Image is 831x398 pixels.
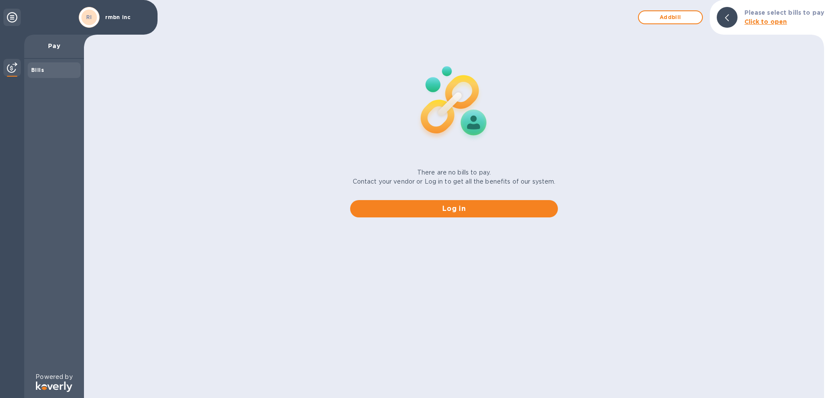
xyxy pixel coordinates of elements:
[105,14,148,20] p: rmbn inc
[357,204,551,214] span: Log in
[36,382,72,392] img: Logo
[744,9,824,16] b: Please select bills to pay
[86,14,92,20] b: RI
[31,67,44,73] b: Bills
[353,168,556,186] p: There are no bills to pay. Contact your vendor or Log in to get all the benefits of our system.
[744,18,787,25] b: Click to open
[646,12,695,23] span: Add bill
[31,42,77,50] p: Pay
[350,200,558,217] button: Log in
[638,10,703,24] button: Addbill
[35,372,72,382] p: Powered by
